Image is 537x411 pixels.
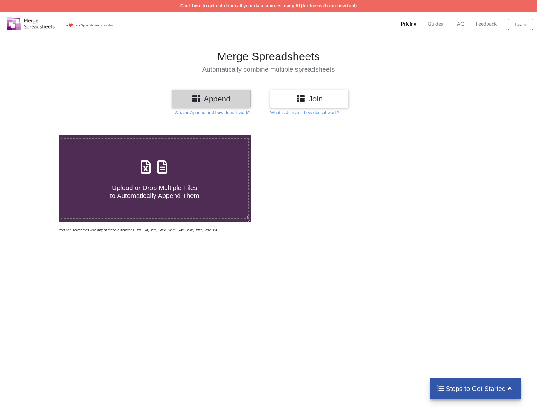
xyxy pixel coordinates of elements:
[428,20,443,27] p: Guides
[180,3,357,8] a: Click here to get data from all your data sources using AI (for free with our new tool)
[275,94,344,103] h3: Join
[437,385,515,392] h4: Steps to Get Started
[508,19,533,30] button: Log In
[6,386,26,405] iframe: chat widget
[68,23,73,27] span: heart
[174,109,250,116] p: What is Append and how does it work?
[270,109,339,116] p: What is Join and how does it work?
[401,20,416,27] p: Pricing
[476,21,497,26] span: Feedback
[7,17,55,30] img: Logo.png
[66,23,115,27] a: AheartLove Spreadsheets product
[177,94,246,103] h3: Append
[454,20,464,27] p: FAQ
[59,228,217,232] i: You can select files with any of these extensions: .xls, .xlt, .xlm, .xlsx, .xlsm, .xltx, .xltm, ...
[110,184,199,199] span: Upload or Drop Multiple Files to Automatically Append Them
